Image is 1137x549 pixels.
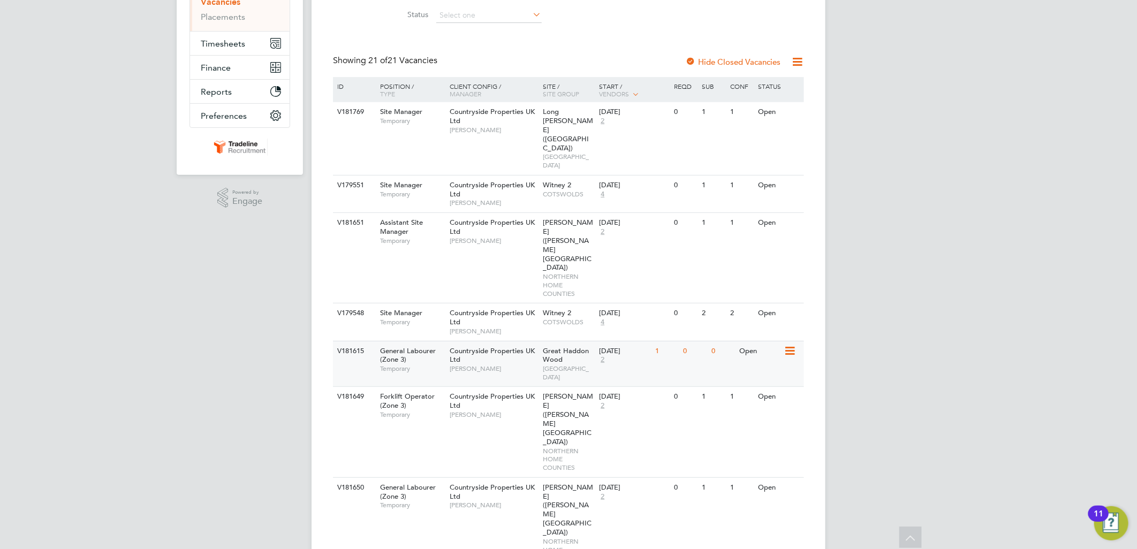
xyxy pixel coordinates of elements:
span: [GEOGRAPHIC_DATA] [543,152,594,169]
button: Finance [190,56,290,79]
span: [PERSON_NAME] [450,364,538,373]
span: Timesheets [201,39,245,49]
span: [PERSON_NAME] ([PERSON_NAME][GEOGRAPHIC_DATA]) [543,218,594,272]
div: Client Config / [447,77,541,103]
span: Reports [201,87,232,97]
span: Site Manager [380,308,422,317]
div: 0 [709,341,737,361]
div: 2 [700,303,727,323]
span: NORTHERN HOME COUNTIES [543,272,594,298]
span: Countryside Properties UK Ltd [450,107,535,125]
span: Temporary [380,501,444,509]
span: Witney 2 [543,180,572,189]
div: V181650 [335,478,372,498]
span: Temporary [380,117,444,125]
span: 2 [599,492,606,501]
div: Open [756,387,802,407]
span: [PERSON_NAME] [450,410,538,419]
a: Powered byEngage [217,188,263,208]
span: Forklift Operator (Zone 3) [380,392,435,410]
button: Timesheets [190,32,290,55]
div: Sub [700,77,727,95]
div: Reqd [671,77,699,95]
div: Status [756,77,802,95]
div: 0 [671,478,699,498]
div: Open [737,341,784,361]
div: Open [756,478,802,498]
div: 1 [700,478,727,498]
div: 1 [727,213,755,233]
span: [PERSON_NAME] ([PERSON_NAME][GEOGRAPHIC_DATA]) [543,392,594,446]
span: [PERSON_NAME] [450,501,538,509]
span: Temporary [380,318,444,326]
span: Vendors [599,89,629,98]
div: 1 [727,478,755,498]
label: Hide Closed Vacancies [685,57,780,67]
a: Go to home page [189,139,290,156]
div: V181651 [335,213,372,233]
span: Temporary [380,410,444,419]
span: 2 [599,117,606,126]
div: 1 [727,102,755,122]
span: Engage [232,197,262,206]
div: V181615 [335,341,372,361]
div: Showing [333,55,439,66]
span: Long [PERSON_NAME] ([GEOGRAPHIC_DATA]) [543,107,594,152]
div: V179551 [335,176,372,195]
span: 21 of [368,55,388,66]
span: Site Group [543,89,580,98]
img: tradelinerecruitment-logo-retina.png [212,139,268,156]
span: [PERSON_NAME] [450,327,538,335]
div: 1 [727,176,755,195]
span: COTSWOLDS [543,318,594,326]
button: Open Resource Center, 11 new notifications [1094,506,1128,540]
div: Start / [596,77,671,104]
div: 0 [671,387,699,407]
input: Select one [436,8,542,23]
span: Powered by [232,188,262,197]
span: Temporary [380,190,444,199]
span: [PERSON_NAME] [450,237,538,245]
span: 4 [599,318,606,327]
div: [DATE] [599,181,669,190]
div: 1 [727,387,755,407]
div: [DATE] [599,392,669,401]
span: General Labourer (Zone 3) [380,346,436,364]
span: Countryside Properties UK Ltd [450,392,535,410]
span: Countryside Properties UK Ltd [450,218,535,236]
div: Open [756,102,802,122]
div: [DATE] [599,309,669,318]
span: 21 Vacancies [368,55,437,66]
span: [GEOGRAPHIC_DATA] [543,364,594,381]
span: 2 [599,227,606,237]
button: Preferences [190,104,290,127]
div: [DATE] [599,108,669,117]
span: Countryside Properties UK Ltd [450,180,535,199]
span: NORTHERN HOME COUNTIES [543,447,594,472]
span: General Labourer (Zone 3) [380,483,436,501]
span: Temporary [380,237,444,245]
div: Open [756,176,802,195]
div: 1 [700,102,727,122]
span: Site Manager [380,107,422,116]
span: Manager [450,89,481,98]
span: Preferences [201,111,247,121]
span: Finance [201,63,231,73]
div: [DATE] [599,218,669,227]
div: V179548 [335,303,372,323]
div: 0 [671,176,699,195]
span: [PERSON_NAME] [450,126,538,134]
span: Witney 2 [543,308,572,317]
div: ID [335,77,372,95]
div: Open [756,303,802,323]
div: V181769 [335,102,372,122]
span: 4 [599,190,606,199]
div: 1 [653,341,680,361]
div: 1 [700,213,727,233]
span: 2 [599,355,606,364]
div: 2 [727,303,755,323]
div: 0 [671,102,699,122]
span: [PERSON_NAME] ([PERSON_NAME][GEOGRAPHIC_DATA]) [543,483,594,537]
div: 1 [700,176,727,195]
div: 11 [1094,514,1103,528]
